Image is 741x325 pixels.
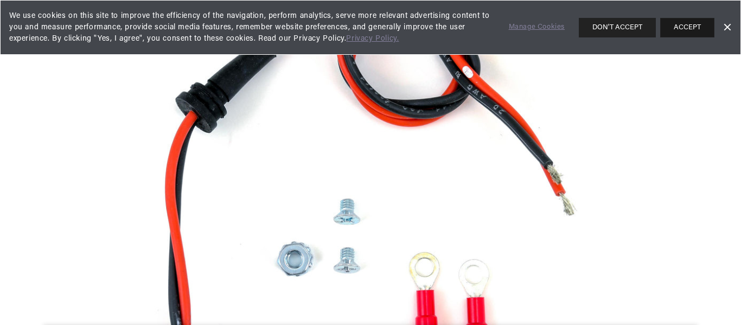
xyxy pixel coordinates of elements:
[660,18,714,37] button: ACCEPT
[509,22,565,33] a: Manage Cookies
[579,18,656,37] button: DON'T ACCEPT
[346,35,399,43] a: Privacy Policy.
[9,10,494,44] span: We use cookies on this site to improve the efficiency of the navigation, perform analytics, serve...
[719,20,735,36] a: Dismiss Banner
